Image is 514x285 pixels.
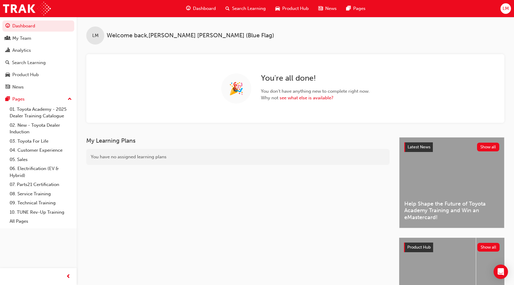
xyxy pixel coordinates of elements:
[12,71,39,78] div: Product Hub
[92,32,99,39] span: LM
[5,23,10,29] span: guage-icon
[7,198,74,208] a: 09. Technical Training
[404,200,499,221] span: Help Shape the Future of Toyota Academy Training and Win an eMastercard!
[477,143,500,151] button: Show all
[5,36,10,41] span: people-icon
[66,273,71,280] span: prev-icon
[2,94,74,105] button: Pages
[318,5,323,12] span: news-icon
[3,2,51,15] img: Trak
[12,84,24,91] div: News
[232,5,266,12] span: Search Learning
[353,5,366,12] span: Pages
[494,265,508,279] div: Open Intercom Messenger
[7,217,74,226] a: All Pages
[186,5,191,12] span: guage-icon
[7,105,74,121] a: 01. Toyota Academy - 2025 Dealer Training Catalogue
[404,142,499,152] a: Latest NewsShow all
[68,95,72,103] span: up-icon
[261,94,370,101] span: Why not
[181,2,221,15] a: guage-iconDashboard
[407,245,431,250] span: Product Hub
[7,189,74,199] a: 08. Service Training
[5,72,10,78] span: car-icon
[271,2,314,15] a: car-iconProduct Hub
[5,48,10,53] span: chart-icon
[7,155,74,164] a: 05. Sales
[86,149,390,165] div: You have no assigned learning plans
[12,47,31,54] div: Analytics
[7,208,74,217] a: 10. TUNE Rev-Up Training
[2,82,74,93] a: News
[346,5,351,12] span: pages-icon
[7,146,74,155] a: 04. Customer Experience
[2,19,74,94] button: DashboardMy TeamAnalyticsSearch LearningProduct HubNews
[12,96,25,103] div: Pages
[86,137,390,144] h3: My Learning Plans
[503,5,509,12] span: LM
[7,164,74,180] a: 06. Electrification (EV & Hybrid)
[12,59,46,66] div: Search Learning
[2,57,74,68] a: Search Learning
[275,5,280,12] span: car-icon
[7,180,74,189] a: 07. Parts21 Certification
[280,95,333,101] a: see what else is available?
[225,5,230,12] span: search-icon
[2,45,74,56] a: Analytics
[500,3,511,14] button: LM
[408,144,430,150] span: Latest News
[7,121,74,137] a: 02. New - Toyota Dealer Induction
[325,5,337,12] span: News
[314,2,341,15] a: news-iconNews
[341,2,370,15] a: pages-iconPages
[261,73,370,83] h2: You're all done!
[7,137,74,146] a: 03. Toyota For Life
[107,32,274,39] span: Welcome back , [PERSON_NAME] [PERSON_NAME] (Blue Flag)
[477,243,500,252] button: Show all
[229,85,244,92] span: 🎉
[261,88,370,95] span: You don't have anything new to complete right now.
[193,5,216,12] span: Dashboard
[5,97,10,102] span: pages-icon
[221,2,271,15] a: search-iconSearch Learning
[2,69,74,80] a: Product Hub
[282,5,309,12] span: Product Hub
[2,33,74,44] a: My Team
[2,20,74,32] a: Dashboard
[404,243,500,252] a: Product HubShow all
[5,85,10,90] span: news-icon
[5,60,10,66] span: search-icon
[399,137,504,228] a: Latest NewsShow allHelp Shape the Future of Toyota Academy Training and Win an eMastercard!
[12,35,31,42] div: My Team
